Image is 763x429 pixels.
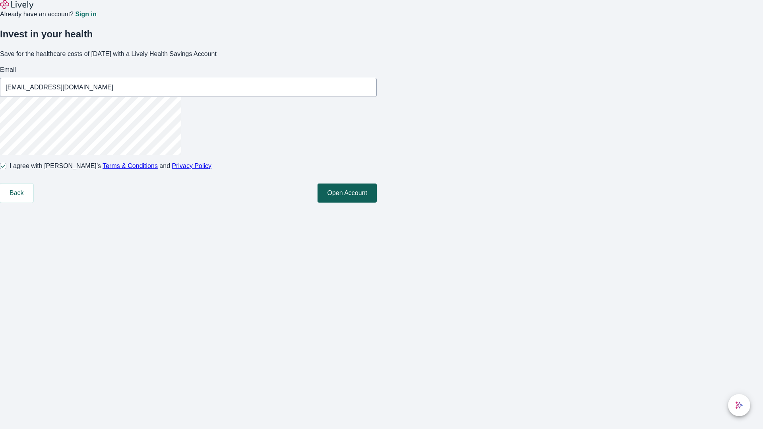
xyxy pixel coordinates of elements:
button: chat [728,394,750,416]
a: Terms & Conditions [103,162,158,169]
a: Sign in [75,11,96,17]
a: Privacy Policy [172,162,212,169]
span: I agree with [PERSON_NAME]’s and [10,161,211,171]
svg: Lively AI Assistant [735,401,743,409]
button: Open Account [318,184,377,203]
